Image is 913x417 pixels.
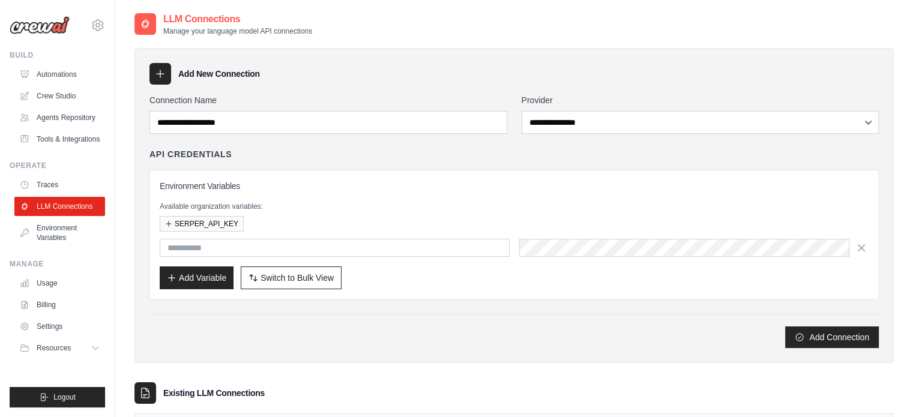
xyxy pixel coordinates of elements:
[14,65,105,84] a: Automations
[10,50,105,60] div: Build
[149,148,232,160] h4: API Credentials
[14,218,105,247] a: Environment Variables
[160,202,869,211] p: Available organization variables:
[163,26,312,36] p: Manage your language model API connections
[10,161,105,170] div: Operate
[14,86,105,106] a: Crew Studio
[160,180,869,192] h3: Environment Variables
[14,295,105,314] a: Billing
[53,392,76,402] span: Logout
[178,68,260,80] h3: Add New Connection
[163,387,265,399] h3: Existing LLM Connections
[10,259,105,269] div: Manage
[37,343,71,353] span: Resources
[14,197,105,216] a: LLM Connections
[14,274,105,293] a: Usage
[14,130,105,149] a: Tools & Integrations
[10,16,70,34] img: Logo
[10,387,105,407] button: Logout
[163,12,312,26] h2: LLM Connections
[261,272,334,284] span: Switch to Bulk View
[522,94,879,106] label: Provider
[149,94,507,106] label: Connection Name
[14,338,105,358] button: Resources
[160,266,234,289] button: Add Variable
[785,326,879,348] button: Add Connection
[14,175,105,194] a: Traces
[14,317,105,336] a: Settings
[241,266,342,289] button: Switch to Bulk View
[14,108,105,127] a: Agents Repository
[160,216,244,232] button: SERPER_API_KEY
